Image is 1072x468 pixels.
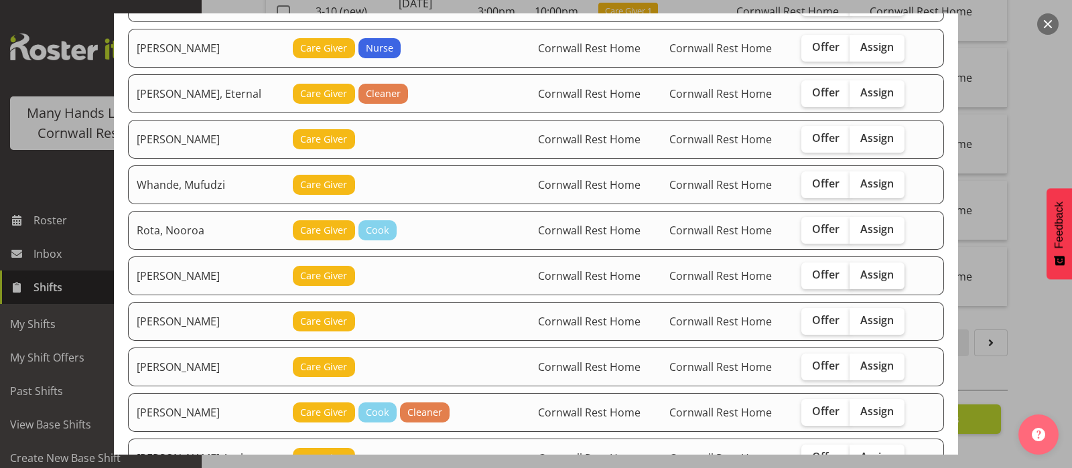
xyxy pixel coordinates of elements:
[812,177,840,190] span: Offer
[860,222,894,236] span: Assign
[812,222,840,236] span: Offer
[538,86,641,101] span: Cornwall Rest Home
[300,314,347,329] span: Care Giver
[300,451,347,465] span: Care Giver
[812,86,840,99] span: Offer
[128,165,285,204] td: Whande, Mufudzi
[366,41,393,56] span: Nurse
[300,360,347,374] span: Care Giver
[407,405,442,420] span: Cleaner
[669,41,772,56] span: Cornwall Rest Home
[128,120,285,159] td: [PERSON_NAME]
[860,177,894,190] span: Assign
[812,131,840,145] span: Offer
[669,268,772,283] span: Cornwall Rest Home
[300,268,347,283] span: Care Giver
[128,74,285,113] td: [PERSON_NAME], Eternal
[812,404,840,418] span: Offer
[300,223,347,238] span: Care Giver
[366,86,401,101] span: Cleaner
[669,451,772,465] span: Cornwall Rest Home
[669,405,772,420] span: Cornwall Rest Home
[860,131,894,145] span: Assign
[812,359,840,372] span: Offer
[812,450,840,463] span: Offer
[538,177,641,192] span: Cornwall Rest Home
[538,405,641,420] span: Cornwall Rest Home
[128,211,285,250] td: Rota, Nooroa
[669,314,772,329] span: Cornwall Rest Home
[300,86,347,101] span: Care Giver
[300,177,347,192] span: Care Giver
[300,132,347,147] span: Care Giver
[860,86,894,99] span: Assign
[128,256,285,295] td: [PERSON_NAME]
[300,405,347,420] span: Care Giver
[1047,188,1072,279] button: Feedback - Show survey
[812,313,840,327] span: Offer
[1032,428,1045,441] img: help-xxl-2.png
[128,302,285,341] td: [PERSON_NAME]
[538,268,641,283] span: Cornwall Rest Home
[128,393,285,432] td: [PERSON_NAME]
[669,177,772,192] span: Cornwall Rest Home
[538,223,641,238] span: Cornwall Rest Home
[538,41,641,56] span: Cornwall Rest Home
[860,40,894,54] span: Assign
[366,405,389,420] span: Cook
[300,41,347,56] span: Care Giver
[860,404,894,418] span: Assign
[812,40,840,54] span: Offer
[669,223,772,238] span: Cornwall Rest Home
[669,360,772,374] span: Cornwall Rest Home
[860,313,894,327] span: Assign
[860,268,894,281] span: Assign
[860,450,894,463] span: Assign
[860,359,894,372] span: Assign
[538,314,641,329] span: Cornwall Rest Home
[538,451,641,465] span: Cornwall Rest Home
[538,132,641,147] span: Cornwall Rest Home
[669,132,772,147] span: Cornwall Rest Home
[128,347,285,386] td: [PERSON_NAME]
[128,29,285,68] td: [PERSON_NAME]
[669,86,772,101] span: Cornwall Rest Home
[366,223,389,238] span: Cook
[538,360,641,374] span: Cornwall Rest Home
[1053,202,1065,248] span: Feedback
[812,268,840,281] span: Offer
